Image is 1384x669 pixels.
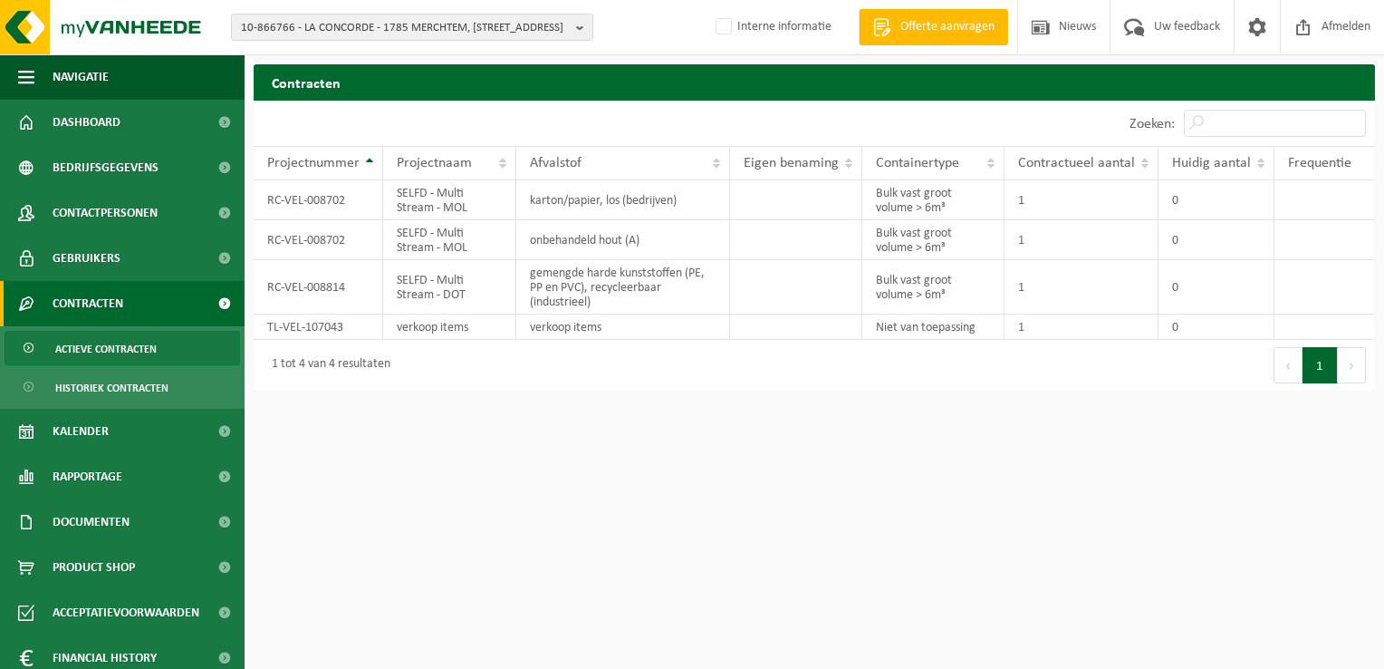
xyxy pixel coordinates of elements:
[5,331,240,365] a: Actieve contracten
[383,180,516,220] td: SELFD - Multi Stream - MOL
[267,156,360,170] span: Projectnummer
[5,370,240,404] a: Historiek contracten
[1302,347,1338,383] button: 1
[53,281,123,326] span: Contracten
[1158,180,1274,220] td: 0
[516,220,730,260] td: onbehandeld hout (A)
[862,180,1004,220] td: Bulk vast groot volume > 6m³
[530,156,581,170] span: Afvalstof
[254,64,1375,100] h2: Contracten
[1004,220,1158,260] td: 1
[53,145,159,190] span: Bedrijfsgegevens
[241,15,569,42] span: 10-866766 - LA CONCORDE - 1785 MERCHTEM, [STREET_ADDRESS]
[1338,347,1366,383] button: Next
[862,220,1004,260] td: Bulk vast groot volume > 6m³
[744,156,839,170] span: Eigen benaming
[53,54,109,100] span: Navigatie
[876,156,959,170] span: Containertype
[383,260,516,315] td: SELFD - Multi Stream - DOT
[862,260,1004,315] td: Bulk vast groot volume > 6m³
[53,100,120,145] span: Dashboard
[254,180,383,220] td: RC-VEL-008702
[1018,156,1135,170] span: Contractueel aantal
[397,156,472,170] span: Projectnaam
[1172,156,1251,170] span: Huidig aantal
[254,260,383,315] td: RC-VEL-008814
[55,332,157,366] span: Actieve contracten
[1004,180,1158,220] td: 1
[55,371,168,405] span: Historiek contracten
[1158,260,1274,315] td: 0
[254,315,383,340] td: TL-VEL-107043
[1129,117,1175,131] label: Zoeken:
[712,14,831,41] label: Interne informatie
[53,545,135,590] span: Product Shop
[896,18,999,36] span: Offerte aanvragen
[254,220,383,260] td: RC-VEL-008702
[1273,347,1302,383] button: Previous
[1158,315,1274,340] td: 0
[53,499,130,545] span: Documenten
[516,180,730,220] td: karton/papier, los (bedrijven)
[53,454,122,499] span: Rapportage
[862,315,1004,340] td: Niet van toepassing
[1004,315,1158,340] td: 1
[53,590,199,635] span: Acceptatievoorwaarden
[859,9,1008,45] a: Offerte aanvragen
[383,315,516,340] td: verkoop items
[53,236,120,281] span: Gebruikers
[53,409,109,454] span: Kalender
[1288,156,1351,170] span: Frequentie
[53,190,158,236] span: Contactpersonen
[383,220,516,260] td: SELFD - Multi Stream - MOL
[516,260,730,315] td: gemengde harde kunststoffen (PE, PP en PVC), recycleerbaar (industrieel)
[516,315,730,340] td: verkoop items
[1004,260,1158,315] td: 1
[231,14,593,41] button: 10-866766 - LA CONCORDE - 1785 MERCHTEM, [STREET_ADDRESS]
[263,349,390,382] div: 1 tot 4 van 4 resultaten
[1158,220,1274,260] td: 0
